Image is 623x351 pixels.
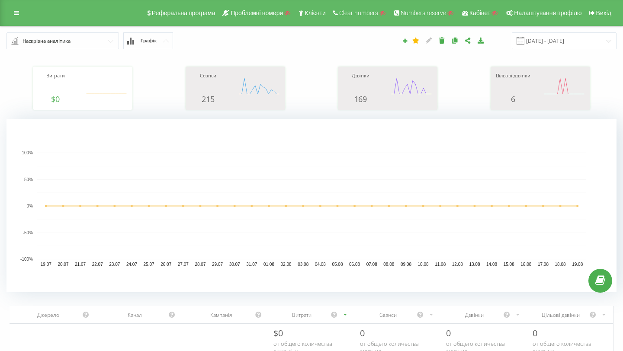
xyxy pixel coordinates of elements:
text: 07.08 [366,262,377,267]
span: Кабінет [469,10,491,16]
i: Копіювати звіт [451,37,459,43]
i: Редагувати звіт [425,37,433,43]
text: 19.08 [572,262,583,267]
text: 03.08 [298,262,308,267]
span: 0 [533,327,537,339]
text: 17.08 [538,262,549,267]
svg: A chart. [543,73,586,99]
text: 25.07 [144,262,154,267]
span: 169 [354,94,367,104]
div: Цільові дзвінки [495,73,531,95]
span: Проблемні номери [231,10,283,16]
text: -100% [20,257,33,262]
text: 06.08 [349,262,360,267]
text: 19.07 [41,262,51,267]
i: Створити звіт [402,38,408,43]
span: 215 [202,94,214,104]
text: 26.07 [161,262,171,267]
text: 0% [27,204,33,208]
text: 15.08 [504,262,514,267]
span: Clear numbers [339,10,378,16]
text: 18.08 [555,262,566,267]
div: Дзвінки [446,311,503,319]
svg: A chart. [390,73,433,99]
span: Налаштування профілю [514,10,581,16]
text: -50% [23,230,33,235]
text: 05.08 [332,262,343,267]
svg: A chart. [6,119,617,292]
text: 29.07 [212,262,223,267]
div: Сеанси [360,311,417,319]
span: $ 0 [273,327,283,339]
div: Витрати [273,311,330,319]
text: 14.08 [486,262,497,267]
text: 50% [24,177,33,182]
text: 28.07 [195,262,206,267]
div: Витрати [37,73,74,95]
div: Канал [101,311,168,319]
i: Поділитися налаштуваннями звіту [464,37,472,43]
text: 12.08 [452,262,463,267]
div: Дзвінки [342,73,379,95]
span: 0 [446,327,451,339]
button: Графік [123,32,173,49]
span: Реферальна програма [152,10,215,16]
svg: A chart. [85,73,128,99]
div: Цільові дзвінки [533,311,589,319]
text: 11.08 [435,262,446,267]
text: 16.08 [520,262,531,267]
div: Кампанія [187,311,254,319]
text: 08.08 [383,262,394,267]
text: 31.07 [246,262,257,267]
text: 01.08 [263,262,274,267]
span: Numbers reserve [401,10,446,16]
text: 24.07 [126,262,137,267]
text: 27.07 [178,262,189,267]
text: 100% [22,150,33,155]
i: Завантажити звіт [477,37,485,43]
text: 22.07 [92,262,103,267]
span: 6 [511,94,515,104]
div: Сеанси [190,73,226,95]
text: 04.08 [315,262,326,267]
text: 10.08 [418,262,429,267]
i: Цей звіт буде завантажено першим при відкритті Аналітики. Ви можете призначити будь-який інший ва... [412,37,420,43]
text: 30.07 [229,262,240,267]
text: 02.08 [281,262,292,267]
text: 13.08 [469,262,480,267]
text: 20.07 [58,262,68,267]
span: 0 [360,327,365,339]
svg: A chart. [238,73,281,99]
div: Наскрізна аналітика [22,36,71,46]
text: 21.07 [75,262,86,267]
i: Видалити звіт [438,37,446,43]
span: $ 0 [51,94,60,104]
text: 09.08 [401,262,411,267]
span: Клієнти [305,10,326,16]
text: 23.07 [109,262,120,267]
span: Графік [141,38,157,44]
span: Вихід [596,10,611,16]
div: Джерело [15,311,82,319]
